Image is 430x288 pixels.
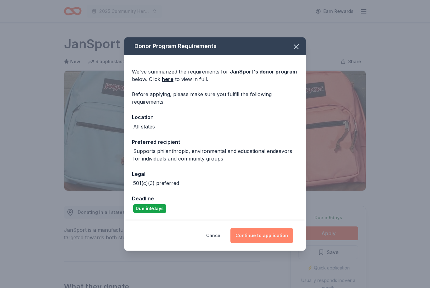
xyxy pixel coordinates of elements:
div: Due in 9 days [133,204,166,213]
div: Supports philanthropic, environmental and educational endeavors for individuals and community groups [133,147,298,162]
span: JanSport 's donor program [230,68,297,75]
div: Donor Program Requirements [124,37,306,55]
button: Cancel [206,228,222,243]
div: We've summarized the requirements for below. Click to view in full. [132,68,298,83]
div: Deadline [132,194,298,203]
div: Legal [132,170,298,178]
a: here [162,75,173,83]
div: Location [132,113,298,121]
div: Preferred recipient [132,138,298,146]
button: Continue to application [230,228,293,243]
div: 501(c)(3) preferred [133,179,179,187]
div: All states [133,123,155,130]
div: Before applying, please make sure you fulfill the following requirements: [132,90,298,106]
